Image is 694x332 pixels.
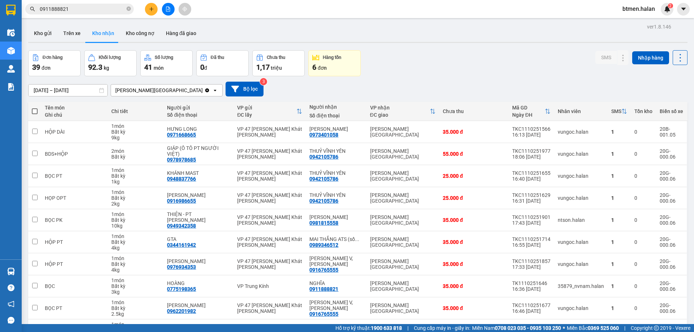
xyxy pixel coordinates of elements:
div: 35879_nvnam.halan [558,283,604,289]
th: Toggle SortBy [234,102,306,121]
div: Bất kỳ [111,154,160,160]
span: | [407,324,408,332]
span: món [154,65,164,71]
span: 6 [312,63,316,72]
span: đơn [318,65,327,71]
div: Tồn kho [634,108,652,114]
div: vungoc.halan [558,173,604,179]
button: Đơn hàng39đơn [28,50,81,76]
div: 20G-000.06 [660,258,683,270]
th: Toggle SortBy [509,102,554,121]
div: 20G-000.06 [660,236,683,248]
div: 35.000 đ [443,261,505,267]
div: VP 47 [PERSON_NAME] Khát [PERSON_NAME] [237,302,302,314]
div: GTA [167,236,230,242]
div: [PERSON_NAME][GEOGRAPHIC_DATA] [370,192,436,204]
span: notification [8,301,14,307]
span: 1,17 [256,63,270,72]
div: MAI THẮNG ATS (số đúng) [309,236,363,242]
img: icon-new-feature [664,6,671,12]
div: vungoc.halan [558,151,604,157]
button: caret-down [677,3,690,16]
div: Mã GD [512,105,545,111]
button: Kho công nợ [120,25,160,42]
div: [PERSON_NAME][GEOGRAPHIC_DATA] [370,236,436,248]
div: vungoc.halan [558,129,604,135]
div: TRUNG MINH ANH [167,302,230,308]
div: vungoc.halan [558,195,604,201]
div: 1 món [111,233,160,239]
div: 16:40 [DATE] [512,176,551,182]
div: 20G-000.06 [660,192,683,204]
div: [PERSON_NAME][GEOGRAPHIC_DATA] [370,280,436,292]
div: Đơn hàng [43,55,63,60]
div: Nhân viên [558,108,604,114]
span: | [624,324,625,332]
span: Cung cấp máy in - giấy in: [414,324,470,332]
div: 0916765555 [309,311,338,317]
span: search [30,7,35,12]
div: [PERSON_NAME][GEOGRAPHIC_DATA] [370,148,436,160]
strong: 0369 525 060 [588,325,619,331]
div: TKC1110251901 [512,214,551,220]
div: ĐỨC HUY V,PHÚC [309,299,363,311]
div: Hàng tồn [323,55,341,60]
span: 2 [669,3,672,8]
div: 1 [611,151,627,157]
span: plus [149,7,154,12]
div: Bất kỳ [111,173,160,179]
div: 0981815558 [309,220,338,226]
div: 1 [611,305,627,311]
div: 1 [611,261,627,267]
div: TK1110251646 [512,280,551,286]
div: 17:33 [DATE] [512,264,551,270]
div: 0 [634,173,652,179]
sup: 3 [260,78,267,85]
div: HẢI ĐĂNG [167,192,230,198]
div: HỘP DÀI [45,129,104,135]
span: kg [104,65,109,71]
div: ntson.halan [558,217,604,223]
div: THUỶ VĨNH YÊN [309,192,363,198]
span: Hỗ trợ kỹ thuật: [335,324,402,332]
span: question-circle [8,284,14,291]
button: SMS [595,51,617,64]
span: copyright [654,325,659,331]
span: đ [204,65,207,71]
div: 1 món [111,277,160,283]
span: message [8,317,14,324]
th: Toggle SortBy [608,102,631,121]
div: 16:46 [DATE] [512,308,551,314]
div: 20G-000.06 [660,148,683,160]
div: 0 [634,239,652,245]
div: 18:06 [DATE] [512,154,551,160]
div: Biển số xe [660,108,683,114]
div: VP 47 [PERSON_NAME] Khát [PERSON_NAME] [237,236,302,248]
button: Chưa thu1,17 triệu [252,50,305,76]
div: vungoc.halan [558,261,604,267]
div: Người nhận [309,104,363,110]
div: 1 [611,239,627,245]
div: KHÁNH MAST [167,170,230,176]
div: 0942105786 [309,154,338,160]
div: VP 47 [PERSON_NAME] Khát [PERSON_NAME] [237,148,302,160]
div: 3 kg [111,289,160,295]
div: THIỆN - PT NAM VƯƠNG [167,211,230,223]
button: plus [145,3,158,16]
div: 20G-000.06 [660,170,683,182]
div: TKC1110251977 [512,148,551,154]
button: Đã thu0đ [196,50,249,76]
div: NGÔ THẮNG [309,214,363,220]
div: 0942105786 [309,198,338,204]
div: 20G-000.06 [660,214,683,226]
svg: Clear value [204,87,210,93]
span: btmen.halan [617,4,661,13]
button: file-add [162,3,175,16]
span: Miền Bắc [567,324,619,332]
button: Hàng tồn6đơn [308,50,361,76]
span: 41 [144,63,152,72]
div: [PERSON_NAME][GEOGRAPHIC_DATA] [370,258,436,270]
div: HOÀNG [167,280,230,286]
div: Số lượng [155,55,173,60]
div: 0 [634,283,652,289]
